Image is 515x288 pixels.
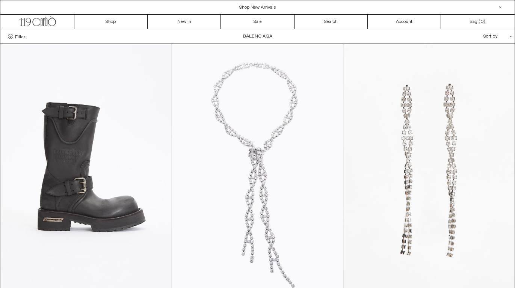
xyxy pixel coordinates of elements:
[441,15,514,29] a: Bag ()
[221,15,294,29] a: Sale
[239,5,276,11] a: Shop New Arrivals
[295,15,368,29] a: Search
[439,29,507,44] div: Sort by
[480,19,483,25] span: 0
[148,15,221,29] a: New In
[368,15,441,29] a: Account
[74,15,148,29] a: Shop
[480,18,485,25] span: )
[15,34,25,39] span: Filter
